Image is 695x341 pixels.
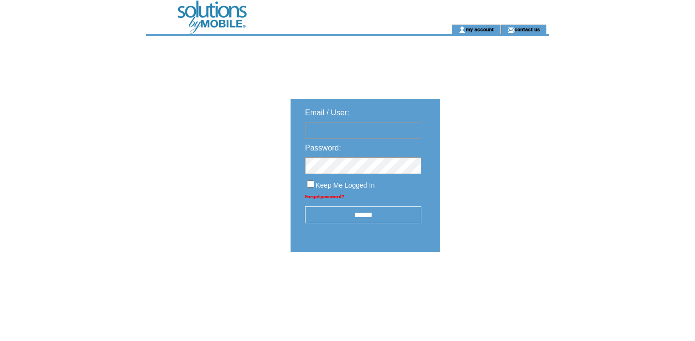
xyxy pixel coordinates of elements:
img: account_icon.gif [459,26,466,34]
a: Forgot password? [305,194,344,199]
img: transparent.png [468,276,516,288]
span: Password: [305,144,341,152]
a: my account [466,26,494,32]
a: contact us [514,26,540,32]
span: Email / User: [305,109,349,117]
span: Keep Me Logged In [316,181,375,189]
img: contact_us_icon.gif [507,26,514,34]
